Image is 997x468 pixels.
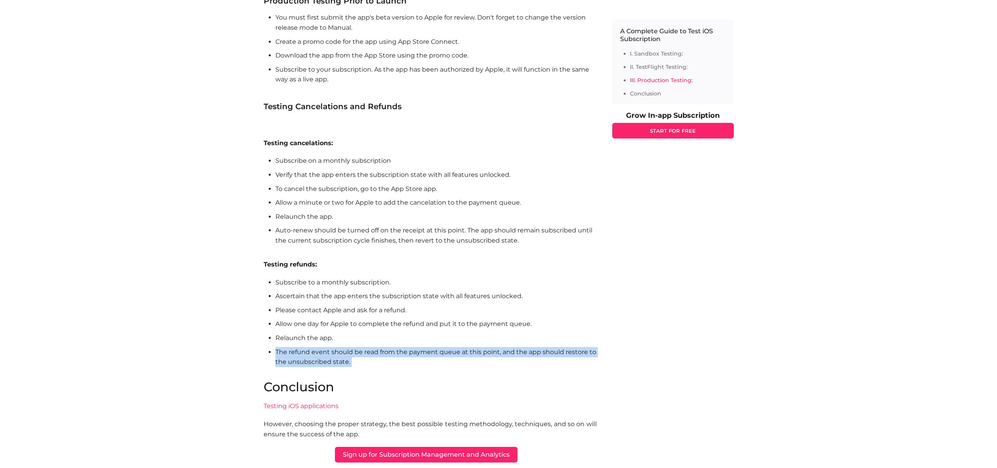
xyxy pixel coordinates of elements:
li: Please contact Apple and ask for a refund. [275,305,597,315]
li: Allow one day for Apple to complete the refund and put it to the payment queue. [275,319,597,329]
li: Relaunch the app. [275,212,597,222]
li: Subscribe on a monthly subscription [275,156,597,166]
li: Auto-renew should be turned off on the receipt at this point. The app should remain subscribed un... [275,225,597,256]
li: Create a promo code for the app using App Store Connect. [275,37,597,47]
a: Conclusion [630,90,661,97]
li: Verify that the app enters the subscription state with all features unlocked. [275,170,597,180]
a: START FOR FREE [612,123,734,139]
li: You must first submit the app's beta version to Apple for review. Don't forget to change the vers... [275,13,597,32]
p: A Complete Guide to Test iOS Subscription [620,27,726,43]
li: Ascertain that the app enters the subscription state with all features unlocked. [275,291,597,301]
b: Testing cancelations: [264,139,333,147]
a: II. TestFlight Testing: [630,63,688,70]
li: Subscribe to your subscription. As the app has been authorized by Apple, it will function in the ... [275,65,597,95]
li: To cancel the subscription, go to the App Store app. [275,184,597,194]
p: However, choosing the proper strategy, the best possible testing methodology, techniques, and so ... [264,419,597,439]
li: Relaunch the app. [275,333,597,343]
a: Sign up for Subscription Management and Analytics [335,447,517,463]
a: I. Sandbox Testing: [630,50,683,57]
li: The refund event should be read from the payment queue at this point, and the app should restore ... [275,347,597,377]
a: Testing iOS applications [264,402,338,410]
p: Grow In-app Subscription [612,112,734,119]
b: Testing refunds: [264,261,317,268]
li: Download the app from the App Store using the promo code. [275,50,597,61]
li: Subscribe to a monthly subscription. [275,277,597,288]
a: III. Production Testing: [630,77,693,84]
h2: Conclusion [264,381,597,393]
li: Allow a minute or two for Apple to add the cancelation to the payment queue. [275,198,597,208]
h3: Testing Cancelations and Refunds [264,103,597,110]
